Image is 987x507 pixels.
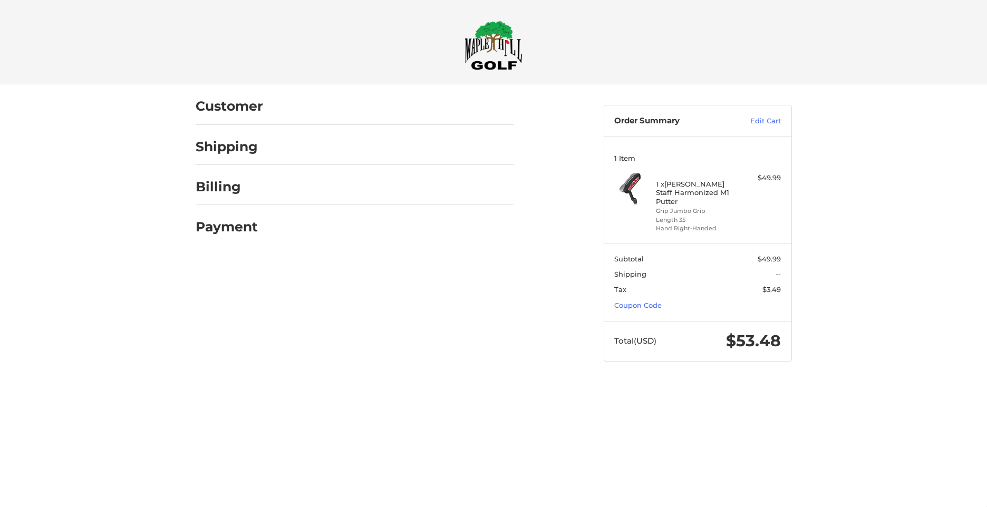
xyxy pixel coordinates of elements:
[614,270,646,278] span: Shipping
[726,331,781,350] span: $53.48
[656,180,737,206] h4: 1 x [PERSON_NAME] Staff Harmonized M1 Putter
[656,216,737,225] li: Length 35
[728,116,781,126] a: Edit Cart
[614,154,781,162] h3: 1 Item
[614,285,626,294] span: Tax
[196,219,258,235] h2: Payment
[762,285,781,294] span: $3.49
[614,255,644,263] span: Subtotal
[614,301,662,309] a: Coupon Code
[739,173,781,183] div: $49.99
[196,98,263,114] h2: Customer
[656,224,737,233] li: Hand Right-Handed
[465,21,522,70] img: Maple Hill Golf
[656,207,737,216] li: Grip Jumbo Grip
[776,270,781,278] span: --
[758,255,781,263] span: $49.99
[196,179,257,195] h2: Billing
[614,116,728,126] h3: Order Summary
[196,139,258,155] h2: Shipping
[614,336,656,346] span: Total (USD)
